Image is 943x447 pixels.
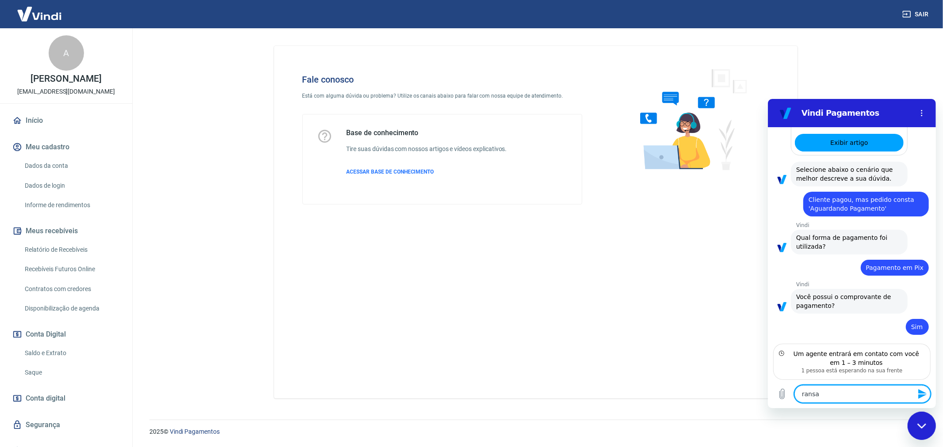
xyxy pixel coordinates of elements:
a: Dados de login [21,177,122,195]
button: Conta Digital [11,325,122,344]
a: Conta digital [11,389,122,408]
img: Vindi [11,0,68,27]
iframe: Janela de mensagens [768,99,936,408]
a: Segurança [11,415,122,435]
h6: Tire suas dúvidas com nossos artigos e vídeos explicativos. [347,144,507,154]
a: Disponibilização de agenda [21,299,122,318]
a: Recebíveis Futuros Online [21,260,122,278]
p: [EMAIL_ADDRESS][DOMAIN_NAME] [17,87,115,96]
p: 2025 © [149,427,922,436]
p: [PERSON_NAME] [31,74,101,83]
p: Está com alguma dúvida ou problema? Utilize os canais abaixo para falar com nossa equipe de atend... [302,92,583,100]
a: Informe de rendimentos [21,196,122,214]
div: A [49,35,84,71]
a: Relatório de Recebíveis [21,241,122,259]
button: Meus recebíveis [11,221,122,241]
span: ACESSAR BASE DE CONHECIMENTO [347,169,434,175]
a: Saque [21,364,122,382]
iframe: Botão para abrir a janela de mensagens, conversa em andamento [908,412,936,440]
a: Contratos com credores [21,280,122,298]
button: Meu cadastro [11,137,122,157]
a: Dados da conta [21,157,122,175]
button: Sair [901,6,932,23]
h5: Base de conhecimento [347,129,507,137]
a: Saldo e Extrato [21,344,122,362]
a: Início [11,111,122,130]
a: Vindi Pagamentos [170,428,220,435]
a: ACESSAR BASE DE CONHECIMENTO [347,168,507,176]
span: Conta digital [26,392,65,405]
h4: Fale conosco [302,74,583,85]
img: Fale conosco [622,60,757,178]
